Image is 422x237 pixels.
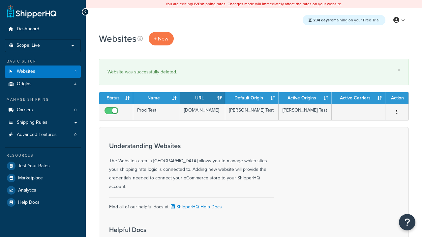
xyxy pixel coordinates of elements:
th: Active Carriers: activate to sort column ascending [332,92,385,104]
a: Marketplace [5,172,81,184]
span: 0 [74,107,76,113]
div: Website was successfully deleted. [107,67,400,77]
li: Websites [5,66,81,78]
div: Find all of our helpful docs at: [109,197,274,211]
span: 1 [75,69,76,74]
td: [DOMAIN_NAME] [180,104,225,120]
a: ShipperHQ Home [7,5,56,18]
a: Help Docs [5,197,81,208]
a: Origins 4 [5,78,81,90]
strong: 234 days [313,17,330,23]
span: Advanced Features [17,132,57,138]
li: Origins [5,78,81,90]
span: Marketplace [18,175,43,181]
span: + New [154,35,168,42]
th: Name: activate to sort column ascending [133,92,180,104]
a: Analytics [5,184,81,196]
a: Carriers 0 [5,104,81,116]
button: Open Resource Center [399,214,415,230]
span: Scope: Live [16,43,40,48]
div: Resources [5,153,81,158]
div: Basic Setup [5,59,81,64]
a: Websites 1 [5,66,81,78]
a: Shipping Rules [5,117,81,129]
div: remaining on your Free Trial [303,15,385,25]
a: × [398,67,400,73]
th: URL: activate to sort column ascending [180,92,225,104]
th: Action [385,92,408,104]
th: Active Origins: activate to sort column ascending [279,92,332,104]
h3: Understanding Websites [109,142,274,149]
div: The Websites area in [GEOGRAPHIC_DATA] allows you to manage which sites your shipping rate logic ... [109,142,274,191]
div: Manage Shipping [5,97,81,102]
li: Advanced Features [5,129,81,141]
a: ShipperHQ Help Docs [169,203,222,210]
span: Help Docs [18,200,40,205]
td: Prod Test [133,104,180,120]
h3: Helpful Docs [109,226,228,233]
td: [PERSON_NAME] Test [225,104,278,120]
a: Advanced Features 0 [5,129,81,141]
span: Shipping Rules [17,120,47,125]
span: 4 [74,81,76,87]
span: 0 [74,132,76,138]
a: Dashboard [5,23,81,35]
th: Status: activate to sort column ascending [99,92,133,104]
a: Test Your Rates [5,160,81,172]
span: Dashboard [17,26,39,32]
span: Test Your Rates [18,163,50,169]
td: [PERSON_NAME] Test [279,104,332,120]
b: LIVE [192,1,200,7]
th: Default Origin: activate to sort column ascending [225,92,278,104]
span: Carriers [17,107,33,113]
span: Origins [17,81,32,87]
a: + New [149,32,174,45]
span: Analytics [18,188,36,193]
h1: Websites [99,32,136,45]
span: Websites [17,69,35,74]
li: Carriers [5,104,81,116]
